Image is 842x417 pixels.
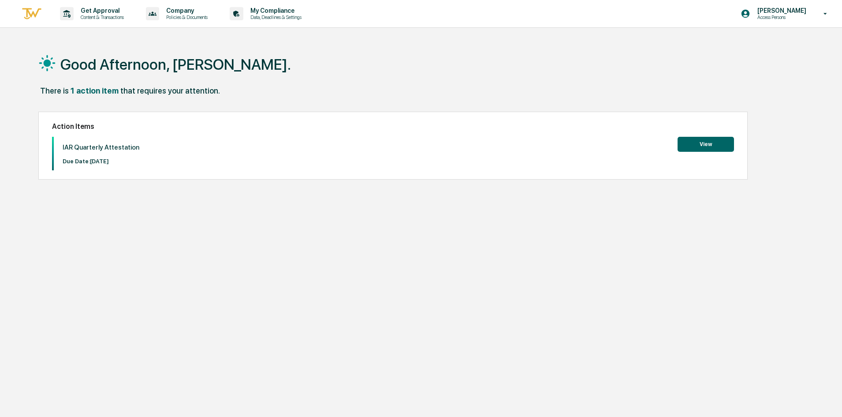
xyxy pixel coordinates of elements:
p: Access Persons [750,14,811,20]
p: My Compliance [243,7,306,14]
p: Data, Deadlines & Settings [243,14,306,20]
p: Get Approval [74,7,128,14]
p: Policies & Documents [159,14,212,20]
p: IAR Quarterly Attestation [63,143,139,151]
h2: Action Items [52,122,734,131]
div: that requires your attention. [120,86,220,95]
a: View [678,139,734,148]
h1: Good Afternoon, [PERSON_NAME]. [60,56,291,73]
p: Company [159,7,212,14]
p: [PERSON_NAME] [750,7,811,14]
p: Content & Transactions [74,14,128,20]
button: View [678,137,734,152]
img: logo [21,7,42,21]
p: Due Date: [DATE] [63,158,139,165]
div: There is [40,86,69,95]
div: 1 action item [71,86,119,95]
